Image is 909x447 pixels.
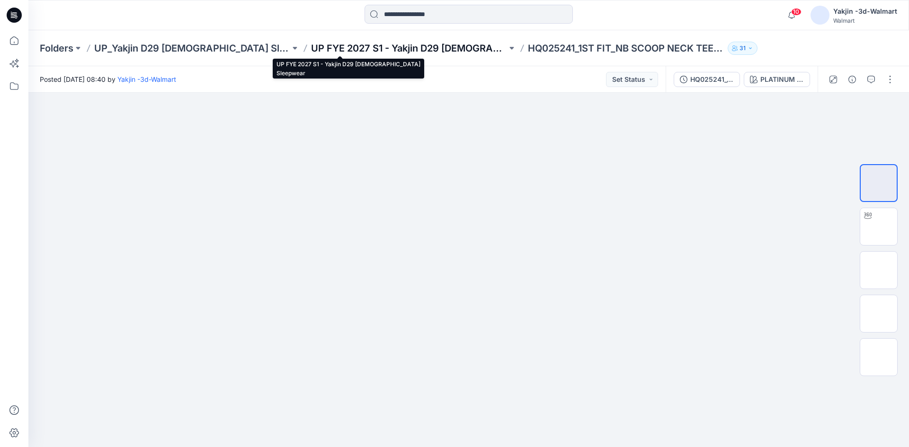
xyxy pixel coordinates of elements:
[760,74,804,85] div: PLATINUM SILVER HEATHER BC02
[791,8,802,16] span: 10
[40,42,73,55] a: Folders
[674,72,740,87] button: HQ025241_1ST FIT_NB SCOOP NECK TEE PLUS
[744,72,810,87] button: PLATINUM SILVER HEATHER BC02
[690,74,734,85] div: HQ025241_1ST FIT_NB SCOOP NECK TEE PLUS
[40,74,176,84] span: Posted [DATE] 08:40 by
[740,43,746,53] p: 31
[94,42,290,55] a: UP_Yakjin D29 [DEMOGRAPHIC_DATA] Sleep
[728,42,757,55] button: 31
[528,42,724,55] p: HQ025241_1ST FIT_NB SCOOP NECK TEE PLUS
[833,17,897,24] div: Walmart
[311,42,507,55] a: UP FYE 2027 S1 - Yakjin D29 [DEMOGRAPHIC_DATA] Sleepwear
[833,6,897,17] div: Yakjin -3d-Walmart
[845,72,860,87] button: Details
[117,75,176,83] a: Yakjin -3d-Walmart
[811,6,829,25] img: avatar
